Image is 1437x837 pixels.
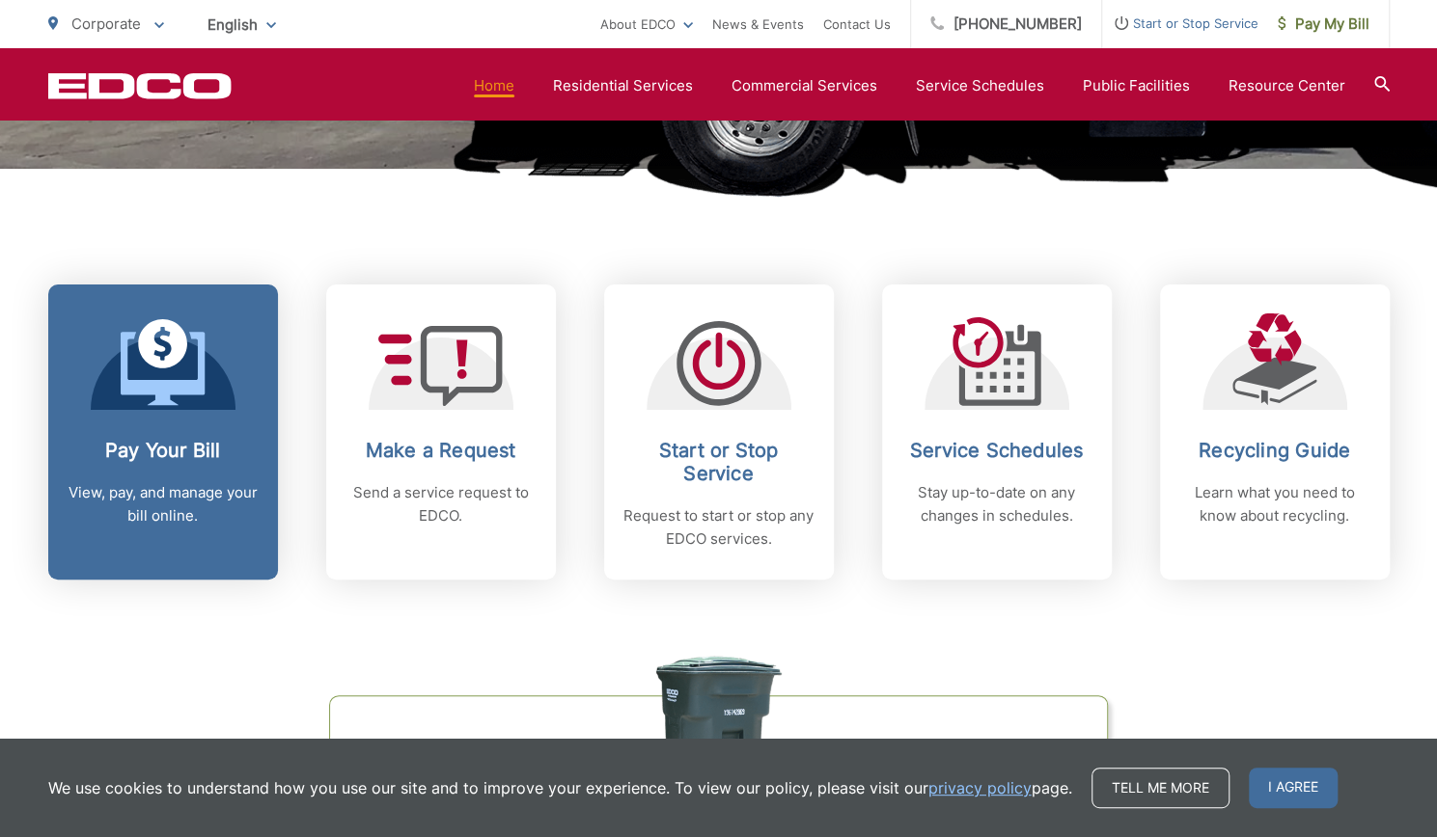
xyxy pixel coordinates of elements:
h2: Make a Request [345,439,537,462]
a: Contact Us [823,13,891,36]
p: We use cookies to understand how you use our site and to improve your experience. To view our pol... [48,776,1072,799]
a: Commercial Services [732,74,877,97]
a: Public Facilities [1083,74,1190,97]
a: Recycling Guide Learn what you need to know about recycling. [1160,284,1390,580]
a: Resource Center [1229,74,1345,97]
h2: Service Schedules [901,439,1092,462]
h2: Pay Your Bill [68,439,259,462]
p: Request to start or stop any EDCO services. [623,504,815,551]
a: Tell me more [1092,768,1230,808]
h2: Recycling Guide [1179,439,1370,462]
a: Home [474,74,514,97]
a: About EDCO [600,13,693,36]
a: Service Schedules Stay up-to-date on any changes in schedules. [882,284,1112,580]
span: English [193,8,290,41]
p: Learn what you need to know about recycling. [1179,481,1370,527]
h2: Start or Stop Service [623,439,815,485]
p: Send a service request to EDCO. [345,481,537,527]
a: Make a Request Send a service request to EDCO. [326,284,556,580]
a: Service Schedules [916,74,1044,97]
span: I agree [1249,768,1338,808]
span: Corporate [71,14,141,33]
a: News & Events [712,13,804,36]
span: Pay My Bill [1278,13,1369,36]
a: Residential Services [553,74,693,97]
p: Stay up-to-date on any changes in schedules. [901,481,1092,527]
a: EDCD logo. Return to the homepage. [48,72,232,99]
p: View, pay, and manage your bill online. [68,481,259,527]
a: privacy policy [928,776,1032,799]
a: Pay Your Bill View, pay, and manage your bill online. [48,284,278,580]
